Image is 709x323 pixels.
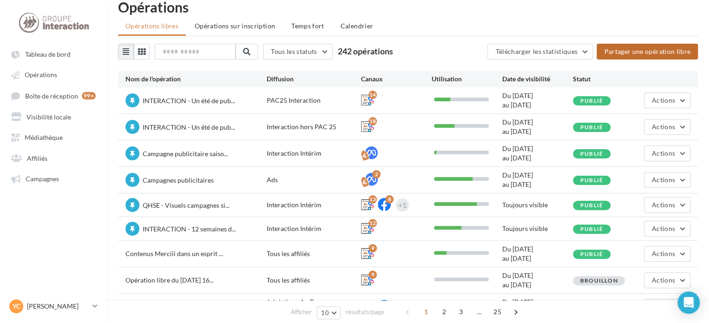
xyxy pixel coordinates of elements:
span: INTERACTION - Un été de pub... [143,97,235,105]
button: Télécharger les statistiques [487,44,593,59]
span: Opérations sur inscription [195,22,275,30]
span: Publié [580,202,603,209]
span: Actions [652,250,675,257]
span: Publié [580,177,603,184]
div: 8 [385,195,394,204]
span: Actions [652,224,675,232]
span: Opérations [25,71,57,79]
div: Open Intercom Messenger [677,291,700,314]
span: Tableau de bord [25,50,71,58]
span: 2 [437,304,452,319]
div: Diffusion [267,74,361,84]
div: 9 [368,270,377,279]
span: Tous les statuts [271,47,317,55]
span: 25 [490,304,505,319]
span: Boîte de réception [25,92,78,99]
div: Toujours visible [502,200,573,210]
span: 242 opérations [338,46,393,56]
span: Publié [580,250,603,257]
span: Afficher [291,308,312,316]
span: Calendrier [341,22,374,30]
button: Actions [644,246,690,262]
div: Du [DATE] au [DATE] [502,171,573,189]
p: [PERSON_NAME] [27,302,89,311]
div: PAC25 Interaction [267,96,361,105]
span: 3 [453,304,468,319]
span: Télécharger les statistiques [495,47,578,55]
div: +2 [398,300,407,313]
span: ... [472,304,486,319]
span: YC [13,302,20,311]
span: INTERACTION - 12 semaines d... [143,225,236,233]
span: Contenus Merciii dans un esprit ... [125,250,223,257]
div: 2 [372,170,381,178]
button: Actions [644,119,690,135]
div: Interaction hors PAC 25 [267,122,361,132]
div: +1 [398,198,407,211]
span: Visibilité locale [26,112,71,120]
span: Temps fort [291,22,324,30]
div: 14 [368,91,377,99]
span: Brouillon [580,277,618,284]
span: Publié [580,124,603,131]
div: Interaction Intérim [267,224,361,233]
div: Du [DATE] au [DATE] [502,271,573,290]
div: Statut [573,74,643,84]
a: Campagnes [6,170,101,186]
button: Actions [644,221,690,237]
span: Publié [580,225,603,232]
span: Médiathèque [25,133,63,141]
a: Visibilité locale [6,108,101,125]
span: Campagnes [26,175,59,183]
div: 99+ [82,92,96,99]
a: Médiathèque [6,128,101,145]
span: Opération libre du [DATE] 16... [125,276,214,284]
div: Du [DATE] au [DATE] [502,144,573,163]
a: Tableau de bord [6,46,101,62]
button: Actions [644,172,690,188]
div: 12 [368,219,377,227]
span: 10 [321,309,329,316]
span: Actions [652,123,675,131]
div: Nom de l'opération [125,74,267,84]
a: Affiliés [6,149,101,166]
span: Actions [652,149,675,157]
div: Date de visibilité [502,74,573,84]
button: Actions [644,145,690,161]
div: Tous les affiliés [267,249,361,258]
div: Utilisation [432,74,502,84]
a: Boîte de réception 99+ [6,87,101,104]
button: Actions [644,197,690,213]
div: Jobdating - Au Top pour l'Emploi - Vannes [267,297,361,316]
span: Campagne publicitaire saiso... [143,150,228,158]
div: Canaux [361,74,432,84]
div: Toujours visible [502,224,573,233]
div: 18 [368,117,377,125]
span: Publié [580,97,603,104]
button: Actions [644,299,690,315]
span: résultats/page [346,308,384,316]
span: Affiliés [27,154,47,162]
button: Actions [644,272,690,288]
div: 9 [368,244,377,252]
a: Opérations [6,66,101,83]
span: Actions [652,276,675,284]
span: INTERACTION - Un été de pub... [143,123,235,131]
span: Actions [652,176,675,184]
div: Du [DATE] au [DATE] [502,118,573,136]
button: Tous les statuts [263,44,333,59]
button: Partager une opération libre [597,44,698,59]
button: 10 [317,306,341,319]
span: QHSE - Visuels campagnes si... [143,201,230,209]
span: Campagnes publicitaires [143,176,214,184]
div: Du [DATE] au [DATE] [502,297,573,316]
div: 13 [368,195,377,204]
div: Interaction Intérim [267,200,361,210]
div: Tous les affiliés [267,276,361,285]
button: Actions [644,92,690,108]
div: Interaction Intérim [267,149,361,158]
div: Du [DATE] au [DATE] [502,91,573,110]
span: 1 [419,304,433,319]
div: Ads [267,175,361,185]
span: Actions [652,201,675,209]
